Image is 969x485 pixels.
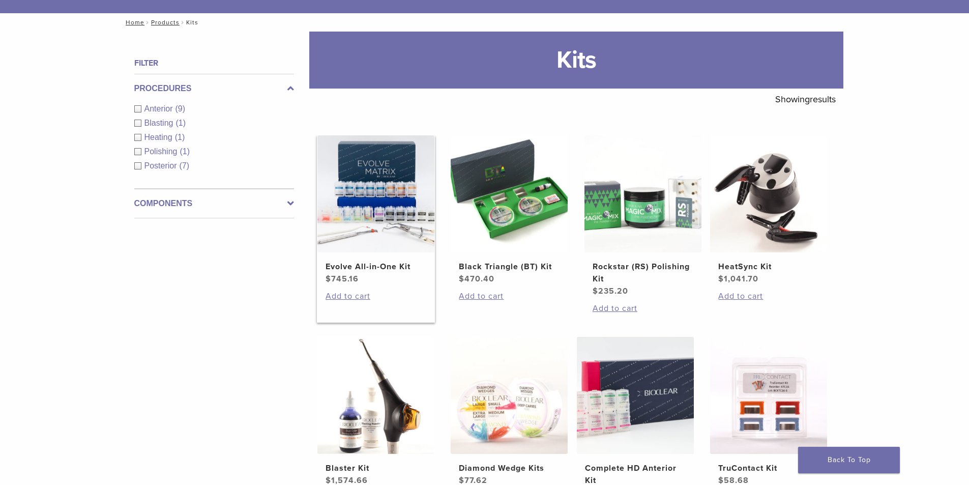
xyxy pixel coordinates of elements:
a: HeatSync KitHeatSync Kit $1,041.70 [710,135,828,285]
a: Products [151,19,180,26]
h2: Blaster Kit [326,462,426,474]
a: Add to cart: “HeatSync Kit” [718,290,819,302]
nav: Kits [119,13,851,32]
span: Posterior [144,161,180,170]
bdi: 470.40 [459,274,494,284]
a: Home [123,19,144,26]
a: Add to cart: “Rockstar (RS) Polishing Kit” [593,302,693,315]
span: Anterior [144,104,175,113]
bdi: 745.16 [326,274,359,284]
label: Procedures [134,82,294,95]
bdi: 235.20 [593,286,628,296]
img: HeatSync Kit [710,135,827,252]
span: Polishing [144,147,180,156]
h1: Kits [309,32,843,89]
img: Blaster Kit [317,337,434,454]
bdi: 1,041.70 [718,274,758,284]
a: Evolve All-in-One KitEvolve All-in-One Kit $745.16 [317,135,435,285]
span: (9) [175,104,186,113]
h2: Rockstar (RS) Polishing Kit [593,261,693,285]
img: Evolve All-in-One Kit [317,135,434,252]
a: Add to cart: “Black Triangle (BT) Kit” [459,290,560,302]
h2: Black Triangle (BT) Kit [459,261,560,273]
span: $ [718,274,724,284]
a: Back To Top [798,447,900,473]
h2: HeatSync Kit [718,261,819,273]
a: Rockstar (RS) Polishing KitRockstar (RS) Polishing Kit $235.20 [584,135,702,297]
span: (1) [175,119,186,127]
h2: TruContact Kit [718,462,819,474]
img: Diamond Wedge Kits [451,337,568,454]
h2: Diamond Wedge Kits [459,462,560,474]
span: (1) [175,133,185,141]
img: TruContact Kit [710,337,827,454]
span: / [180,20,186,25]
span: $ [326,274,331,284]
img: Rockstar (RS) Polishing Kit [584,135,701,252]
h4: Filter [134,57,294,69]
h2: Evolve All-in-One Kit [326,261,426,273]
a: Add to cart: “Evolve All-in-One Kit” [326,290,426,302]
span: Heating [144,133,175,141]
span: (7) [180,161,190,170]
span: $ [459,274,464,284]
p: Showing results [775,89,836,110]
img: Black Triangle (BT) Kit [451,135,568,252]
span: Blasting [144,119,176,127]
span: $ [593,286,598,296]
img: Complete HD Anterior Kit [577,337,694,454]
span: / [144,20,151,25]
span: (1) [180,147,190,156]
label: Components [134,197,294,210]
a: Black Triangle (BT) KitBlack Triangle (BT) Kit $470.40 [450,135,569,285]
